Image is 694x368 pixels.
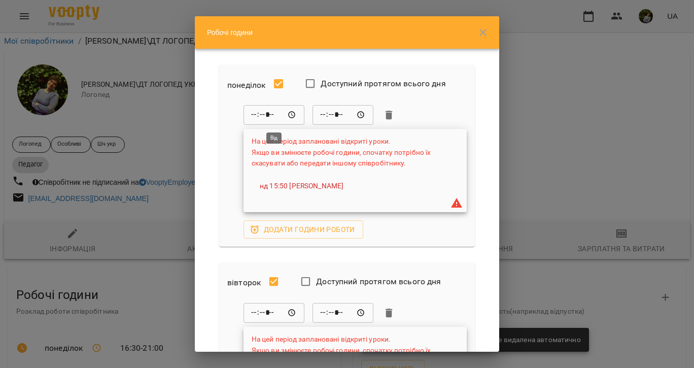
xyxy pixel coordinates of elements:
[313,105,373,125] div: До
[252,335,431,365] span: На цей період заплановані відкриті уроки. Якщо ви змінюєте робочі години, спочатку потрібно їх ск...
[381,306,397,321] button: Видалити
[252,137,431,167] span: На цей період заплановані відкриті уроки. Якщо ви змінюєте робочі години, спочатку потрібно їх ск...
[244,303,304,323] div: Від
[316,276,441,288] span: Доступний протягом всього дня
[313,303,373,323] div: До
[321,78,445,90] span: Доступний протягом всього дня
[252,223,355,236] span: Додати години роботи
[227,78,265,92] h6: понеділок
[260,181,343,191] a: нд 15:50 [PERSON_NAME]
[244,220,363,239] button: Додати години роботи
[381,108,397,123] button: Видалити
[227,276,261,290] h6: вівторок
[195,16,499,49] div: Робочі години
